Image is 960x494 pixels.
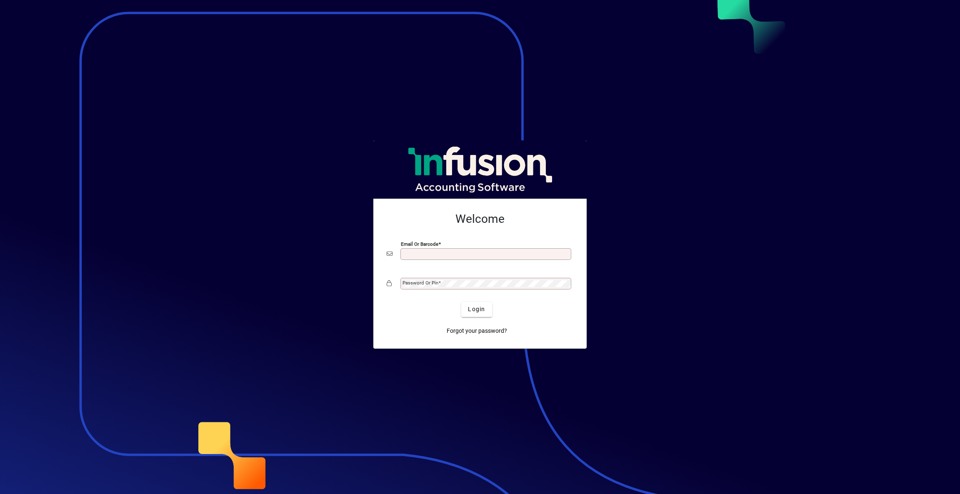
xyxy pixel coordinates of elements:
mat-label: Password or Pin [402,280,438,286]
span: Login [468,305,485,314]
span: Forgot your password? [447,327,507,335]
h2: Welcome [387,212,573,226]
mat-label: Email or Barcode [401,241,438,247]
button: Login [461,302,492,317]
a: Forgot your password? [443,324,510,339]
